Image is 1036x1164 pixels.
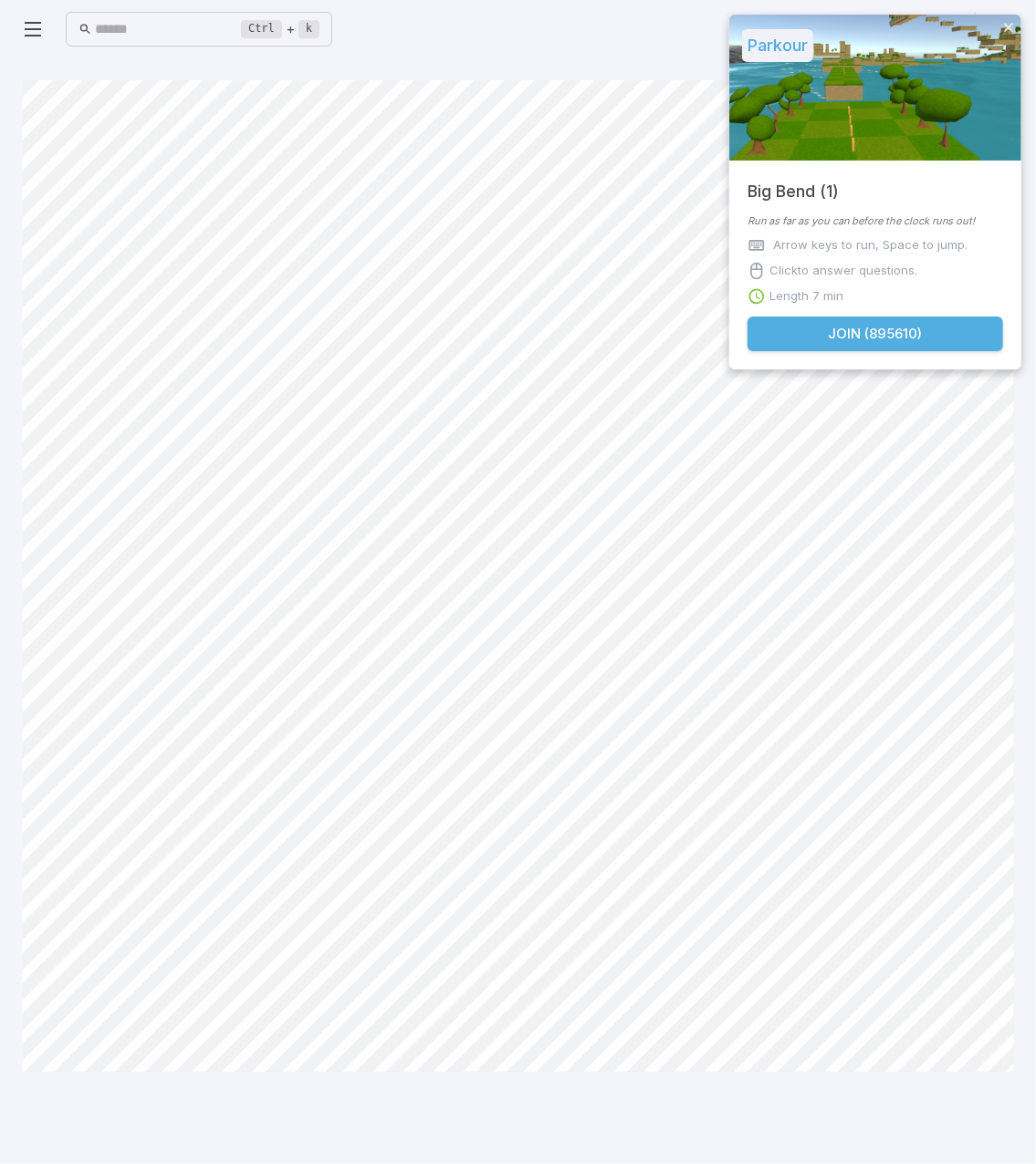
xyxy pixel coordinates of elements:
[773,236,968,255] p: Arrow keys to run, Space to jump.
[241,18,319,40] div: +
[769,262,917,280] p: Click to answer questions.
[867,12,902,47] button: Fullscreen Game
[748,161,839,204] h5: Big Bend (1)
[729,15,1021,369] div: Join Activity
[298,20,319,38] kbd: k
[1003,20,1016,37] button: close
[902,12,937,47] button: Report an Issue
[748,213,1003,229] p: Run as far as you can before the clock runs out!
[742,29,813,62] h5: Parkour
[769,287,843,306] p: Length 7 min
[748,317,1003,351] button: Join (895610)
[241,20,282,38] kbd: Ctrl
[937,12,971,47] button: Start Drawing on Questions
